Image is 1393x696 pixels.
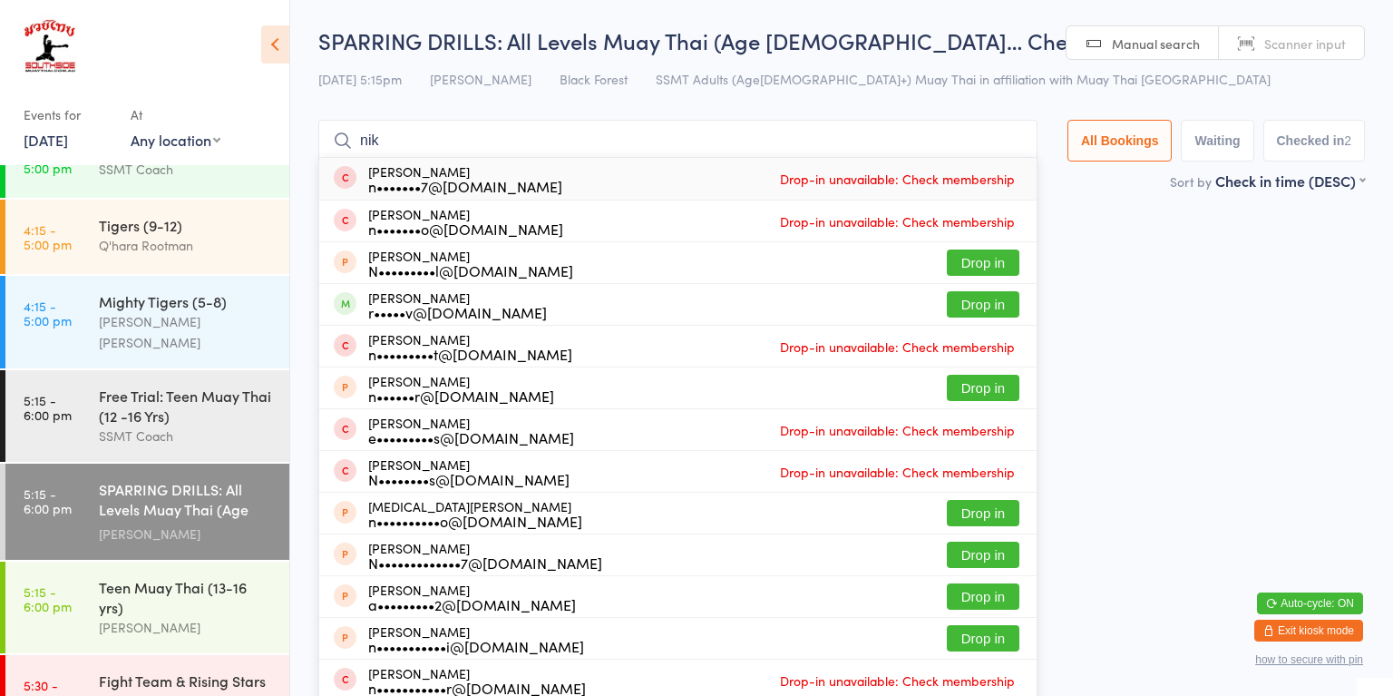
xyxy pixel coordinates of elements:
[1215,171,1365,191] div: Check in time (DESC)
[368,472,570,486] div: N••••••••s@[DOMAIN_NAME]
[368,555,602,570] div: N•••••••••••••7@[DOMAIN_NAME]
[368,666,586,695] div: [PERSON_NAME]
[368,164,562,193] div: [PERSON_NAME]
[24,130,68,150] a: [DATE]
[368,221,563,236] div: n•••••••o@[DOMAIN_NAME]
[947,625,1019,652] button: Drop in
[775,333,1019,360] span: Drop-in unavailable: Check membership
[947,291,1019,318] button: Drop in
[18,14,81,82] img: Southside Muay Thai & Fitness
[368,457,570,486] div: [PERSON_NAME]
[1263,120,1366,162] button: Checked in2
[368,514,582,528] div: n••••••••••o@[DOMAIN_NAME]
[368,305,547,319] div: r•••••v@[DOMAIN_NAME]
[99,291,274,311] div: Mighty Tigers (5-8)
[775,417,1019,444] span: Drop-in unavailable: Check membership
[368,347,572,361] div: n•••••••••t@[DOMAIN_NAME]
[318,25,1365,55] h2: SPARRING DRILLS: All Levels Muay Thai (Age [DEMOGRAPHIC_DATA]… Check-in
[947,250,1019,276] button: Drop in
[1181,120,1253,162] button: Waiting
[368,416,574,445] div: [PERSON_NAME]
[368,263,573,278] div: N•••••••••l@[DOMAIN_NAME]
[99,235,274,256] div: Q'hara Rootman
[947,542,1019,568] button: Drop in
[947,500,1019,526] button: Drop in
[368,374,554,403] div: [PERSON_NAME]
[318,70,402,88] span: [DATE] 5:15pm
[24,299,72,328] time: 4:15 - 5:00 pm
[24,584,72,613] time: 5:15 - 6:00 pm
[368,430,574,445] div: e•••••••••s@[DOMAIN_NAME]
[24,146,72,175] time: 4:15 - 5:00 pm
[368,332,572,361] div: [PERSON_NAME]
[1264,34,1346,53] span: Scanner input
[99,479,274,524] div: SPARRING DRILLS: All Levels Muay Thai (Age [DEMOGRAPHIC_DATA]+)
[99,426,274,446] div: SSMT Coach
[368,541,602,570] div: [PERSON_NAME]
[99,671,274,691] div: Fight Team & Rising Stars
[775,667,1019,694] span: Drop-in unavailable: Check membership
[1112,34,1200,53] span: Manual search
[99,159,274,180] div: SSMT Coach
[5,276,289,368] a: 4:15 -5:00 pmMighty Tigers (5-8)[PERSON_NAME] [PERSON_NAME]
[24,100,112,130] div: Events for
[99,311,274,353] div: [PERSON_NAME] [PERSON_NAME]
[99,617,274,638] div: [PERSON_NAME]
[24,486,72,515] time: 5:15 - 6:00 pm
[368,639,584,653] div: n•••••••••••i@[DOMAIN_NAME]
[99,524,274,544] div: [PERSON_NAME]
[24,393,72,422] time: 5:15 - 6:00 pm
[5,464,289,560] a: 5:15 -6:00 pmSPARRING DRILLS: All Levels Muay Thai (Age [DEMOGRAPHIC_DATA]+)[PERSON_NAME]
[368,290,547,319] div: [PERSON_NAME]
[99,386,274,426] div: Free Trial: Teen Muay Thai (12 -16 Yrs)
[947,375,1019,401] button: Drop in
[368,624,584,653] div: [PERSON_NAME]
[1170,172,1212,191] label: Sort by
[775,208,1019,235] span: Drop-in unavailable: Check membership
[368,681,586,695] div: n•••••••••••r@[DOMAIN_NAME]
[368,388,554,403] div: n••••••r@[DOMAIN_NAME]
[5,370,289,462] a: 5:15 -6:00 pmFree Trial: Teen Muay Thai (12 -16 Yrs)SSMT Coach
[1254,620,1363,642] button: Exit kiosk mode
[99,215,274,235] div: Tigers (9-12)
[368,583,576,612] div: [PERSON_NAME]
[775,165,1019,192] span: Drop-in unavailable: Check membership
[368,249,573,278] div: [PERSON_NAME]
[318,120,1037,162] input: Search
[99,577,274,617] div: Teen Muay Thai (13-16 yrs)
[430,70,531,88] span: [PERSON_NAME]
[368,597,576,612] div: a•••••••••2@[DOMAIN_NAME]
[1344,133,1351,148] div: 2
[775,458,1019,485] span: Drop-in unavailable: Check membership
[368,207,563,236] div: [PERSON_NAME]
[560,70,628,88] span: Black Forest
[131,130,220,150] div: Any location
[5,200,289,274] a: 4:15 -5:00 pmTigers (9-12)Q'hara Rootman
[656,70,1271,88] span: SSMT Adults (Age[DEMOGRAPHIC_DATA]+) Muay Thai in affiliation with Muay Thai [GEOGRAPHIC_DATA]
[1067,120,1173,162] button: All Bookings
[131,100,220,130] div: At
[5,562,289,653] a: 5:15 -6:00 pmTeen Muay Thai (13-16 yrs)[PERSON_NAME]
[24,222,72,251] time: 4:15 - 5:00 pm
[368,499,582,528] div: [MEDICAL_DATA][PERSON_NAME]
[947,583,1019,610] button: Drop in
[1255,653,1363,666] button: how to secure with pin
[368,179,562,193] div: n•••••••7@[DOMAIN_NAME]
[1257,593,1363,614] button: Auto-cycle: ON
